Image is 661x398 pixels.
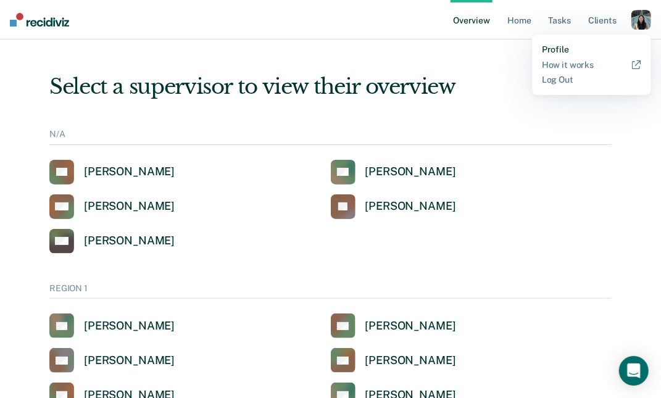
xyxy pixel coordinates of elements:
div: [PERSON_NAME] [84,199,175,214]
a: [PERSON_NAME] [49,313,175,338]
div: REGION 1 [49,283,612,299]
a: Log Out [542,75,641,85]
img: Recidiviz [10,13,69,27]
a: [PERSON_NAME] [331,348,456,373]
div: [PERSON_NAME] [84,165,175,179]
div: [PERSON_NAME] [84,319,175,333]
a: [PERSON_NAME] [331,313,456,338]
a: Profile [542,44,641,55]
div: [PERSON_NAME] [84,354,175,368]
div: N/A [49,129,612,145]
a: How it works [542,60,641,70]
a: [PERSON_NAME] [49,229,175,254]
a: [PERSON_NAME] [49,348,175,373]
a: [PERSON_NAME] [49,194,175,219]
div: [PERSON_NAME] [365,354,456,368]
a: [PERSON_NAME] [49,160,175,184]
div: Open Intercom Messenger [619,356,649,386]
div: [PERSON_NAME] [365,319,456,333]
a: [PERSON_NAME] [331,160,456,184]
div: Select a supervisor to view their overview [49,74,612,99]
div: [PERSON_NAME] [84,234,175,248]
a: [PERSON_NAME] [331,194,456,219]
div: [PERSON_NAME] [365,165,456,179]
div: [PERSON_NAME] [365,199,456,214]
